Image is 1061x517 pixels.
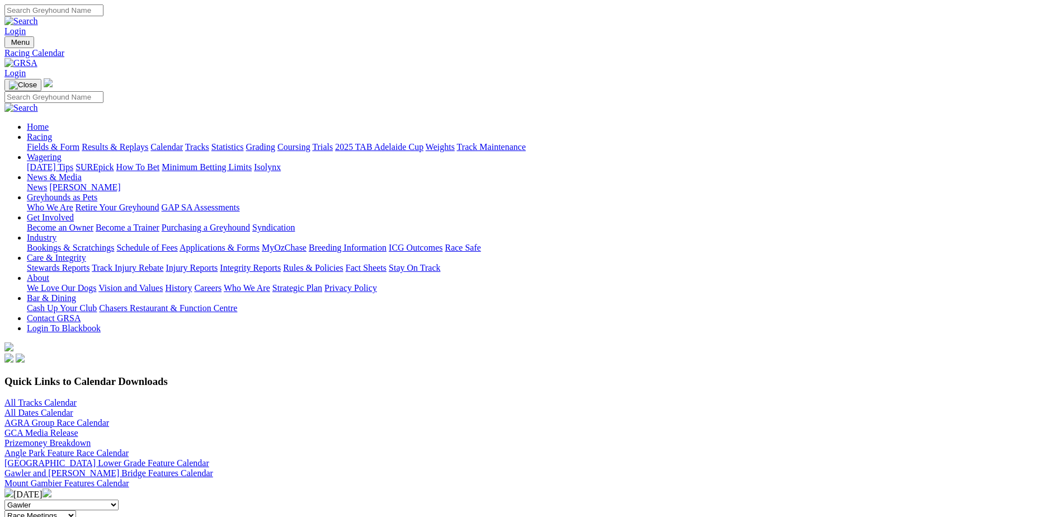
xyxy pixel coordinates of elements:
[27,293,76,303] a: Bar & Dining
[11,38,30,46] span: Menu
[27,152,62,162] a: Wagering
[27,162,1057,172] div: Wagering
[4,4,103,16] input: Search
[4,458,209,468] a: [GEOGRAPHIC_DATA] Lower Grade Feature Calendar
[194,283,221,293] a: Careers
[27,303,97,313] a: Cash Up Your Club
[252,223,295,232] a: Syndication
[96,223,159,232] a: Become a Trainer
[27,303,1057,313] div: Bar & Dining
[4,36,34,48] button: Toggle navigation
[116,243,177,252] a: Schedule of Fees
[445,243,480,252] a: Race Safe
[162,203,240,212] a: GAP SA Assessments
[346,263,386,272] a: Fact Sheets
[162,162,252,172] a: Minimum Betting Limits
[27,192,97,202] a: Greyhounds as Pets
[4,418,109,427] a: AGRA Group Race Calendar
[4,48,1057,58] a: Racing Calendar
[27,283,96,293] a: We Love Our Dogs
[92,263,163,272] a: Track Injury Rebate
[27,263,89,272] a: Stewards Reports
[27,243,1057,253] div: Industry
[4,468,213,478] a: Gawler and [PERSON_NAME] Bridge Features Calendar
[4,68,26,78] a: Login
[27,323,101,333] a: Login To Blackbook
[272,283,322,293] a: Strategic Plan
[185,142,209,152] a: Tracks
[4,375,1057,388] h3: Quick Links to Calendar Downloads
[211,142,244,152] a: Statistics
[4,488,1057,500] div: [DATE]
[4,408,73,417] a: All Dates Calendar
[150,142,183,152] a: Calendar
[27,172,82,182] a: News & Media
[4,398,77,407] a: All Tracks Calendar
[27,313,81,323] a: Contact GRSA
[277,142,310,152] a: Coursing
[9,81,37,90] img: Close
[27,283,1057,293] div: About
[76,203,159,212] a: Retire Your Greyhound
[27,223,1057,233] div: Get Involved
[4,428,78,438] a: GCA Media Release
[82,142,148,152] a: Results & Replays
[312,142,333,152] a: Trials
[27,142,79,152] a: Fields & Form
[283,263,343,272] a: Rules & Policies
[27,142,1057,152] div: Racing
[27,273,49,283] a: About
[27,203,1057,213] div: Greyhounds as Pets
[4,79,41,91] button: Toggle navigation
[27,162,73,172] a: [DATE] Tips
[4,342,13,351] img: logo-grsa-white.png
[27,182,47,192] a: News
[27,132,52,142] a: Racing
[220,263,281,272] a: Integrity Reports
[166,263,218,272] a: Injury Reports
[4,26,26,36] a: Login
[4,438,91,448] a: Prizemoney Breakdown
[165,283,192,293] a: History
[27,203,73,212] a: Who We Are
[246,142,275,152] a: Grading
[27,253,86,262] a: Care & Integrity
[324,283,377,293] a: Privacy Policy
[76,162,114,172] a: SUREpick
[99,303,237,313] a: Chasers Restaurant & Function Centre
[4,16,38,26] img: Search
[4,58,37,68] img: GRSA
[4,354,13,363] img: facebook.svg
[27,263,1057,273] div: Care & Integrity
[4,91,103,103] input: Search
[4,488,13,497] img: chevron-left-pager-white.svg
[426,142,455,152] a: Weights
[43,488,51,497] img: chevron-right-pager-white.svg
[309,243,386,252] a: Breeding Information
[262,243,306,252] a: MyOzChase
[335,142,423,152] a: 2025 TAB Adelaide Cup
[27,223,93,232] a: Become an Owner
[98,283,163,293] a: Vision and Values
[389,263,440,272] a: Stay On Track
[27,243,114,252] a: Bookings & Scratchings
[27,182,1057,192] div: News & Media
[44,78,53,87] img: logo-grsa-white.png
[457,142,526,152] a: Track Maintenance
[224,283,270,293] a: Who We Are
[27,213,74,222] a: Get Involved
[180,243,260,252] a: Applications & Forms
[27,233,56,242] a: Industry
[4,103,38,113] img: Search
[49,182,120,192] a: [PERSON_NAME]
[116,162,160,172] a: How To Bet
[16,354,25,363] img: twitter.svg
[389,243,442,252] a: ICG Outcomes
[27,122,49,131] a: Home
[4,448,129,458] a: Angle Park Feature Race Calendar
[162,223,250,232] a: Purchasing a Greyhound
[254,162,281,172] a: Isolynx
[4,478,129,488] a: Mount Gambier Features Calendar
